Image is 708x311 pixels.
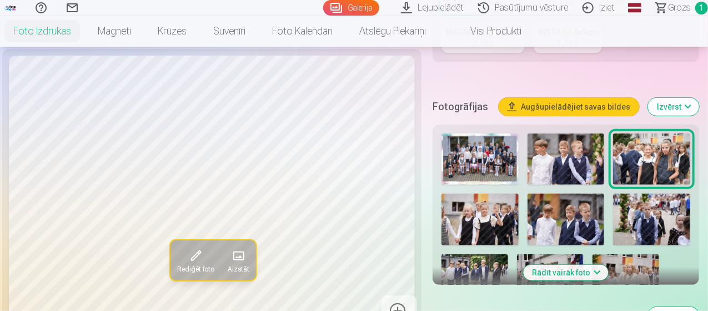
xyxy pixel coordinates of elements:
button: Rādīt vairāk foto [524,265,609,280]
button: Rediģēt foto [170,240,221,280]
a: Magnēti [84,16,144,47]
span: Rediģēt foto [177,265,214,274]
a: Foto kalendāri [259,16,346,47]
span: Aizstāt [228,265,249,274]
a: Krūzes [144,16,200,47]
a: Atslēgu piekariņi [346,16,439,47]
a: Suvenīri [200,16,259,47]
span: Grozs [668,1,691,14]
a: Visi produkti [439,16,535,47]
button: Augšupielādējiet savas bildes [499,98,639,116]
button: Izvērst [648,98,699,116]
h5: Fotogrāfijas [433,99,490,115]
img: /fa3 [4,4,17,11]
span: 1 [695,2,708,14]
button: Aizstāt [221,240,256,280]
